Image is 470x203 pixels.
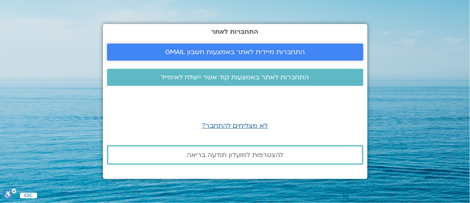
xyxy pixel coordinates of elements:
h2: התחברות לאתר [107,28,363,35]
a: לא מצליחים להתחבר? [202,121,268,130]
span: התחברות לאתר באמצעות קוד אשר יישלח לאימייל [161,74,309,81]
a: התחברות לאתר באמצעות קוד אשר יישלח לאימייל [107,69,363,86]
span: להצטרפות למועדון תודעה בריאה [187,151,283,159]
a: התחברות מיידית לאתר באמצעות חשבון GMAIL [107,44,363,61]
span: התחברות מיידית לאתר באמצעות חשבון GMAIL [165,48,305,56]
a: להצטרפות למועדון תודעה בריאה [107,145,363,165]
